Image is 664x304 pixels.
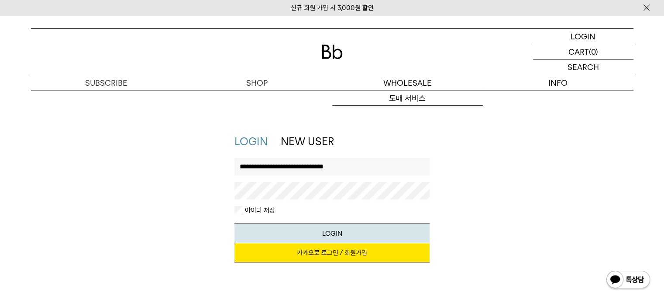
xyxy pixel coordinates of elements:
[332,91,483,106] a: 도매 서비스
[568,44,589,59] p: CART
[332,75,483,91] p: WHOLESALE
[483,75,633,91] p: INFO
[533,44,633,59] a: CART (0)
[533,29,633,44] a: LOGIN
[589,44,598,59] p: (0)
[322,45,343,59] img: 로고
[606,270,651,291] img: 카카오톡 채널 1:1 채팅 버튼
[234,135,268,148] a: LOGIN
[234,224,430,243] button: LOGIN
[182,75,332,91] a: SHOP
[332,106,483,121] a: 컨설팅
[571,29,595,44] p: LOGIN
[281,135,334,148] a: NEW USER
[568,59,599,75] p: SEARCH
[291,4,374,12] a: 신규 회원 가입 시 3,000원 할인
[234,243,430,262] a: 카카오로 로그인 / 회원가입
[31,75,182,91] a: SUBSCRIBE
[243,206,275,215] label: 아이디 저장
